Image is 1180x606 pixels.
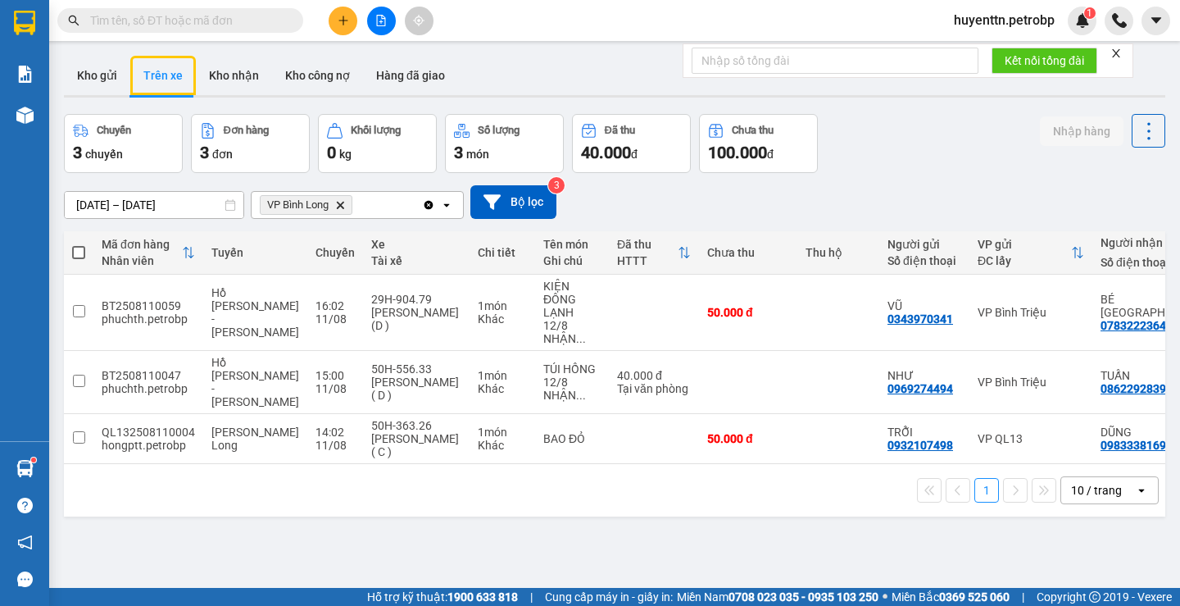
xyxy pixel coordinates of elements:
[315,369,355,382] div: 15:00
[576,389,586,402] span: ...
[73,143,82,162] span: 3
[806,246,871,259] div: Thu hộ
[315,382,355,395] div: 11/08
[211,286,299,339] span: Hồ [PERSON_NAME] - [PERSON_NAME]
[335,200,345,210] svg: Delete
[466,148,489,161] span: món
[16,66,34,83] img: solution-icon
[130,56,196,95] button: Trên xe
[367,588,518,606] span: Hỗ trợ kỹ thuật:
[530,588,533,606] span: |
[371,362,461,376] div: 50H-556.33
[617,238,678,251] div: Đã thu
[1071,482,1122,499] div: 10 / trang
[941,10,1068,30] span: huyenttn.petrobp
[576,332,586,345] span: ...
[1075,13,1090,28] img: icon-new-feature
[371,419,461,432] div: 50H-363.26
[692,48,978,74] input: Nhập số tổng đài
[102,238,182,251] div: Mã đơn hàng
[707,306,789,319] div: 50.000 đ
[543,280,601,319] div: KIỆN ĐÔNG LẠNH
[315,299,355,312] div: 16:02
[64,114,183,173] button: Chuyến3chuyến
[887,312,953,326] div: 0343970341
[371,376,461,402] div: [PERSON_NAME] ( D )
[478,125,520,136] div: Số lượng
[371,238,461,251] div: Xe
[883,594,887,600] span: ⚪️
[1112,13,1127,28] img: phone-icon
[102,312,195,326] div: phuchth.petrobp
[728,590,878,604] strong: 0708 023 035 - 0935 103 250
[1149,13,1164,28] span: caret-down
[887,382,953,395] div: 0969274494
[543,362,601,376] div: TÚI HỒNG
[631,148,638,161] span: đ
[969,231,1092,275] th: Toggle SortBy
[1141,7,1170,35] button: caret-down
[478,382,527,395] div: Khác
[224,125,269,136] div: Đơn hàng
[211,426,299,452] span: [PERSON_NAME] Long
[1101,382,1166,395] div: 0862292839
[315,246,355,259] div: Chuyến
[102,382,195,395] div: phuchth.petrobp
[329,7,357,35] button: plus
[260,195,352,215] span: VP Bình Long, close by backspace
[887,238,961,251] div: Người gửi
[31,458,36,462] sup: 1
[978,306,1084,319] div: VP Bình Triệu
[605,125,635,136] div: Đã thu
[974,478,999,503] button: 1
[978,238,1071,251] div: VP gửi
[371,254,461,267] div: Tài xế
[978,254,1071,267] div: ĐC lấy
[318,114,437,173] button: Khối lượng0kg
[478,299,527,312] div: 1 món
[548,177,565,194] sup: 3
[454,143,463,162] span: 3
[371,306,461,332] div: [PERSON_NAME] (D )
[371,293,461,306] div: 29H-904.79
[17,498,33,513] span: question-circle
[1087,7,1092,19] span: 1
[978,376,1084,389] div: VP Bình Triệu
[543,319,601,345] div: 12/8 NHẬN HÀNG
[1101,319,1166,332] div: 0783222364
[677,588,878,606] span: Miền Nam
[609,231,699,275] th: Toggle SortBy
[478,312,527,326] div: Khác
[16,107,34,124] img: warehouse-icon
[351,125,401,136] div: Khối lượng
[478,426,527,439] div: 1 món
[315,426,355,439] div: 14:02
[327,143,336,162] span: 0
[545,588,673,606] span: Cung cấp máy in - giấy in:
[887,254,961,267] div: Số điện thoại
[572,114,691,173] button: Đã thu40.000đ
[939,590,1010,604] strong: 0369 525 060
[102,426,195,439] div: QL132508110004
[102,369,195,382] div: BT2508110047
[371,432,461,458] div: [PERSON_NAME] ( C )
[315,312,355,326] div: 11/08
[708,143,767,162] span: 100.000
[196,56,272,95] button: Kho nhận
[543,238,601,251] div: Tên món
[68,15,79,26] span: search
[272,56,363,95] button: Kho công nợ
[367,7,396,35] button: file-add
[102,254,182,267] div: Nhân viên
[338,15,349,26] span: plus
[363,56,458,95] button: Hàng đã giao
[102,299,195,312] div: BT2508110059
[413,15,424,26] span: aim
[356,197,357,213] input: Selected VP Bình Long.
[422,198,435,212] svg: Clear all
[699,114,818,173] button: Chưa thu100.000đ
[707,432,789,445] div: 50.000 đ
[211,246,299,259] div: Tuyến
[543,432,601,445] div: BAO ĐỎ
[887,369,961,382] div: NHƯ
